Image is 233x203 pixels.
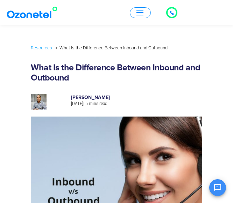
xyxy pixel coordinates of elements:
[31,94,47,110] img: prashanth-kancherla_avatar-200x200.jpeg
[71,95,197,100] h6: [PERSON_NAME]
[85,101,88,106] span: 5
[31,63,202,83] h1: What Is the Difference Between Inbound and Outbound
[54,43,168,52] li: What Is the Difference Between Inbound and Outbound
[31,44,52,52] a: Resources
[71,100,197,108] p: |
[209,179,226,196] button: Open chat
[89,101,107,106] span: mins read
[71,101,83,106] span: [DATE]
